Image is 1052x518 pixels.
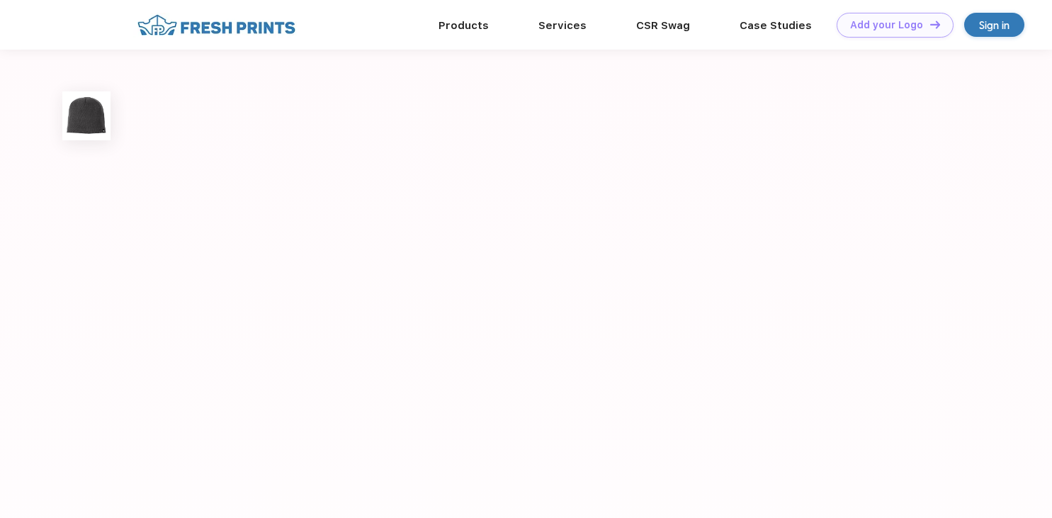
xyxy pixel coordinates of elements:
[439,19,489,32] a: Products
[930,21,940,28] img: DT
[979,17,1009,33] div: Sign in
[62,91,111,140] img: func=resize&h=100
[850,19,923,31] div: Add your Logo
[133,13,300,38] img: fo%20logo%202.webp
[964,13,1024,37] a: Sign in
